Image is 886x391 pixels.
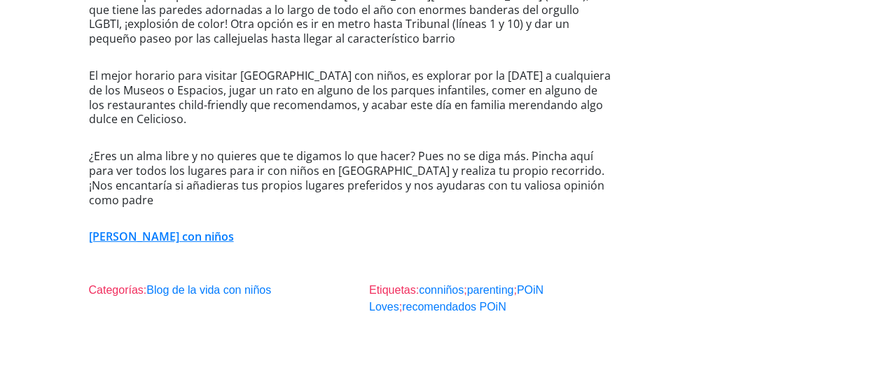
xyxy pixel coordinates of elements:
[402,301,506,313] a: recomendados POiN
[89,229,234,244] a: [PERSON_NAME] con niños
[419,284,464,296] a: conniños
[89,149,611,218] p: ¿Eres un alma libre y no quieres que te digamos lo que hacer? Pues no se diga más. Pincha aquí pa...
[89,69,611,138] p: El mejor horario para visitar [GEOGRAPHIC_DATA] con niños, es explorar por la [DATE] a cualquiera...
[146,284,271,296] a: Blog de la vida con niños
[467,284,514,296] a: parenting
[369,282,611,315] div: Etiquetas: ; ; ;
[89,282,331,299] div: Categorías:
